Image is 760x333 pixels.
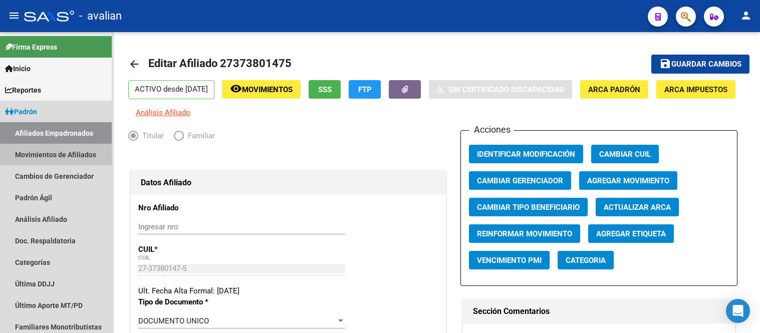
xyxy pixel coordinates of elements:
[726,299,750,323] div: Open Intercom Messenger
[740,10,752,22] mat-icon: person
[469,145,583,163] button: Identificar Modificación
[222,80,301,99] button: Movimientos
[580,80,648,99] button: ARCA Padrón
[309,80,341,99] button: SSS
[587,176,669,185] span: Agregar Movimiento
[79,5,122,27] span: - avalian
[469,251,550,269] button: Vencimiento PMI
[588,224,674,243] button: Agregar Etiqueta
[138,202,228,213] p: Nro Afiliado
[242,85,293,94] span: Movimientos
[651,55,749,73] button: Guardar cambios
[477,256,542,265] span: Vencimiento PMI
[579,171,677,190] button: Agregar Movimiento
[448,85,564,94] span: Sin Certificado Discapacidad
[349,80,381,99] button: FTP
[596,229,666,238] span: Agregar Etiqueta
[469,171,571,190] button: Cambiar Gerenciador
[469,123,514,137] h3: Acciones
[429,80,572,99] button: Sin Certificado Discapacidad
[558,251,614,269] button: Categoria
[128,80,214,99] p: ACTIVO desde [DATE]
[230,83,242,95] mat-icon: remove_red_eye
[477,150,575,159] span: Identificar Modificación
[8,10,20,22] mat-icon: menu
[128,133,225,142] mat-radio-group: Elija una opción
[141,175,436,191] h1: Datos Afiliado
[477,229,572,238] span: Reinformar Movimiento
[138,316,209,325] span: DOCUMENTO UNICO
[588,85,640,94] span: ARCA Padrón
[5,42,57,53] span: Firma Express
[477,176,563,185] span: Cambiar Gerenciador
[5,106,37,117] span: Padrón
[138,130,164,141] span: Titular
[5,63,31,74] span: Inicio
[138,285,438,296] div: Ult. Fecha Alta Formal: [DATE]
[596,198,679,216] button: Actualizar ARCA
[469,198,588,216] button: Cambiar Tipo Beneficiario
[671,60,741,69] span: Guardar cambios
[358,85,372,94] span: FTP
[136,108,190,117] span: Análisis Afiliado
[664,85,727,94] span: ARCA Impuestos
[473,303,725,319] h1: Sección Comentarios
[604,203,671,212] span: Actualizar ARCA
[566,256,606,265] span: Categoria
[138,296,228,307] p: Tipo de Documento *
[599,150,651,159] span: Cambiar CUIL
[128,58,140,70] mat-icon: arrow_back
[148,57,292,70] span: Editar Afiliado 27373801475
[184,130,215,141] span: Familiar
[659,58,671,70] mat-icon: save
[469,224,580,243] button: Reinformar Movimiento
[477,203,580,212] span: Cambiar Tipo Beneficiario
[656,80,735,99] button: ARCA Impuestos
[138,244,228,255] p: CUIL
[318,85,332,94] span: SSS
[5,85,41,96] span: Reportes
[591,145,659,163] button: Cambiar CUIL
